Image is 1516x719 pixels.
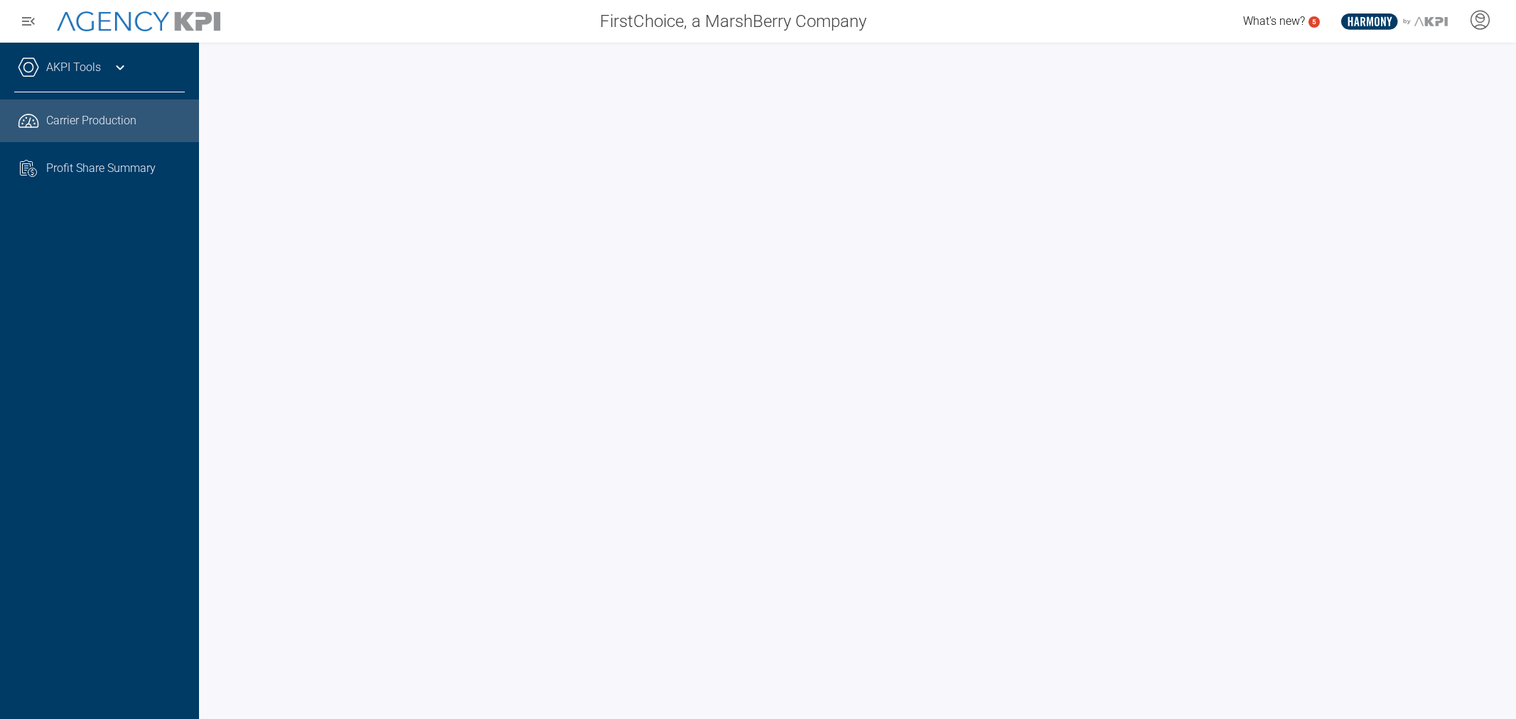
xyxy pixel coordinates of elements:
[57,11,220,32] img: AgencyKPI
[46,112,136,129] span: Carrier Production
[1243,14,1305,28] span: What's new?
[600,9,866,34] span: FirstChoice, a MarshBerry Company
[46,160,156,177] span: Profit Share Summary
[46,59,101,76] a: AKPI Tools
[1308,16,1320,28] a: 5
[1312,18,1316,26] text: 5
